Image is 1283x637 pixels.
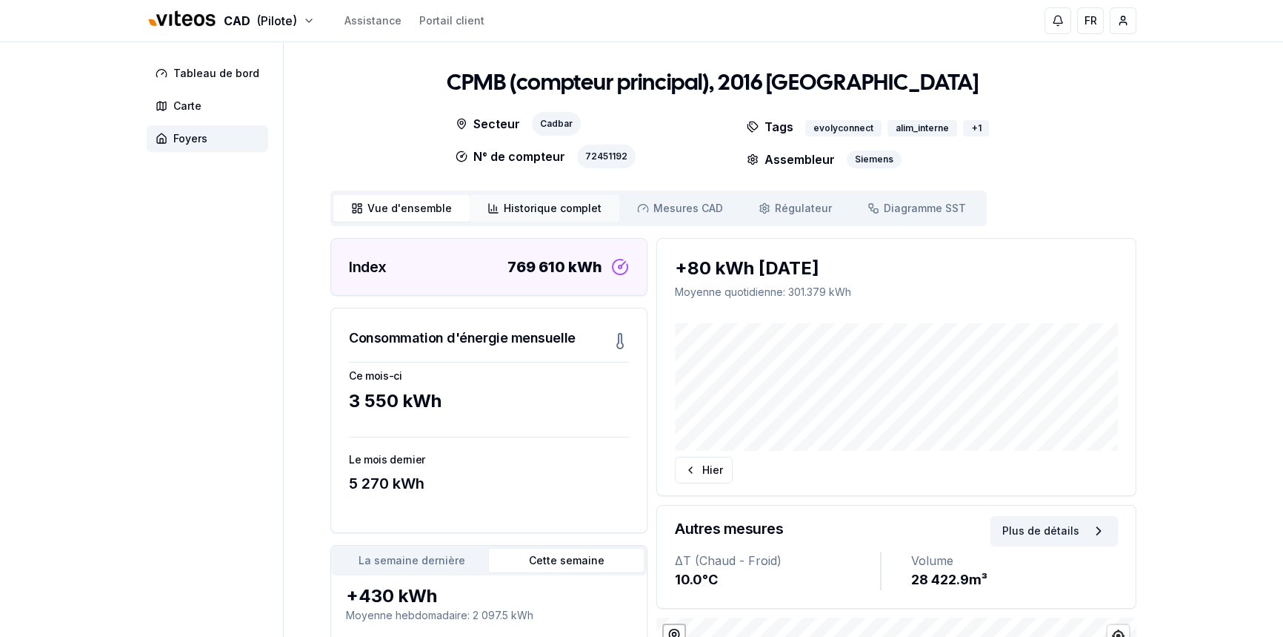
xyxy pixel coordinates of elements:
div: Cadbar [532,112,581,136]
div: alim_interne [887,120,957,136]
a: Assistance [344,13,401,28]
div: 5 270 kWh [349,473,629,494]
a: Diagramme SST [850,195,984,222]
button: Hier [675,457,733,483]
a: Carte [147,93,274,119]
a: Vue d'ensemble [333,195,470,222]
div: +430 kWh [346,584,632,608]
span: Diagramme SST [884,201,966,216]
p: N° de compteur [456,145,565,168]
p: Secteur [456,112,520,136]
p: Moyenne quotidienne : 301.379 kWh [675,285,1118,300]
div: + 1 [963,120,989,136]
div: 769 610 kWh [507,257,602,277]
a: Foyers [147,125,274,152]
span: FR [1084,13,1097,28]
button: Plus de détails [990,516,1118,546]
a: Régulateur [741,195,850,222]
div: Siemens [847,151,902,168]
span: Tableau de bord [173,66,259,81]
div: +80 kWh [DATE] [675,257,1118,280]
h1: CPMB (compteur principal), 2016 [GEOGRAPHIC_DATA] [447,70,979,97]
span: (Pilote) [256,12,297,30]
img: Viteos - CAD Logo [147,1,218,37]
div: 10.0 °C [675,570,880,590]
button: Cette semaine [489,549,644,572]
button: CAD(Pilote) [147,5,315,37]
h3: Le mois dernier [349,452,629,467]
h3: Autres mesures [675,518,783,539]
p: Moyenne hebdomadaire : 2 097.5 kWh [346,608,632,623]
div: 72451192 [577,145,636,168]
div: 3 550 kWh [349,389,629,413]
a: Tableau de bord [147,60,274,87]
div: Volume [911,552,1118,570]
span: CAD [224,12,250,30]
h3: Consommation d'énergie mensuelle [349,328,576,349]
button: La semaine dernière [334,549,489,572]
p: Assembleur [747,151,835,168]
div: 28 422.9 m³ [911,570,1118,590]
span: Carte [173,99,201,113]
button: +1 [963,115,990,142]
a: Historique complet [470,195,619,222]
span: Vue d'ensemble [367,201,452,216]
a: Portail client [419,13,484,28]
span: Foyers [173,131,207,146]
button: FR [1077,7,1104,34]
div: ΔT (Chaud - Froid) [675,552,880,570]
h3: Ce mois-ci [349,369,629,383]
div: evolyconnect [805,120,882,136]
p: Tags [747,112,793,142]
span: Mesures CAD [653,201,723,216]
span: Régulateur [775,201,832,216]
h3: Index [349,257,387,277]
span: Historique complet [504,201,601,216]
img: unit Image [330,60,419,179]
a: Mesures CAD [619,195,741,222]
